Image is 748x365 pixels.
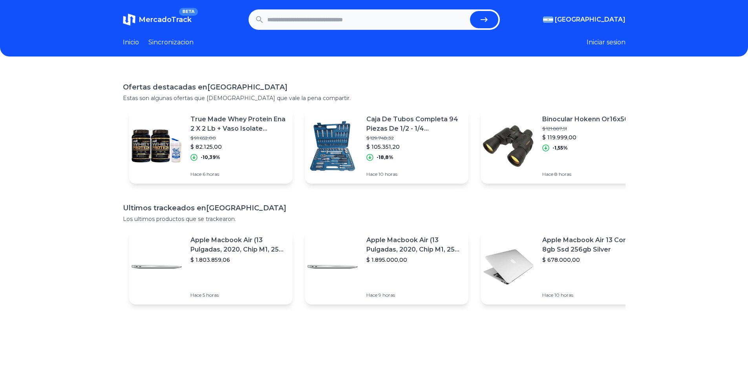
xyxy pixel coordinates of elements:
button: [GEOGRAPHIC_DATA] [543,15,625,24]
img: Argentina [543,16,553,23]
p: -18,8% [377,154,393,161]
p: $ 91.652,00 [190,135,286,141]
p: $ 1.803.859,06 [190,256,286,264]
p: $ 82.125,00 [190,143,286,151]
span: MercadoTrack [139,15,192,24]
a: Featured imageApple Macbook Air (13 Pulgadas, 2020, Chip M1, 256 Gb De Ssd, 8 Gb De Ram) - Plata$... [305,229,468,305]
p: -10,39% [201,154,220,161]
p: Hace 5 horas [190,292,286,298]
p: True Made Whey Protein Ena 2 X 2 Lb + Vaso Isolate Concentra [190,115,286,133]
a: Featured imageCaja De Tubos Completa 94 Piezas De 1/2 - 1/4 [PERSON_NAME]$ 129.748,32$ 105.351,20... [305,108,468,184]
button: Iniciar sesion [587,38,625,47]
p: Hace 6 horas [190,171,286,177]
img: Featured image [481,119,536,173]
h1: Ultimos trackeados en [GEOGRAPHIC_DATA] [123,203,625,214]
p: Estas son algunas ofertas que [DEMOGRAPHIC_DATA] que vale la pena compartir. [123,94,625,102]
p: Los ultimos productos que se trackearon. [123,215,625,223]
h1: Ofertas destacadas en [GEOGRAPHIC_DATA] [123,82,625,93]
p: $ 121.887,51 [542,126,629,132]
a: Featured imageTrue Made Whey Protein Ena 2 X 2 Lb + Vaso Isolate Concentra$ 91.652,00$ 82.125,00-... [129,108,293,184]
p: Hace 8 horas [542,171,629,177]
img: Featured image [305,119,360,173]
p: $ 105.351,20 [366,143,462,151]
p: Hace 9 horas [366,292,462,298]
p: Hace 10 horas [366,171,462,177]
p: Hace 10 horas [542,292,638,298]
a: MercadoTrackBETA [123,13,192,26]
p: $ 129.748,32 [366,135,462,141]
img: Featured image [129,119,184,173]
p: $ 678.000,00 [542,256,638,264]
p: -1,55% [552,145,568,151]
p: $ 119.999,00 [542,133,629,141]
p: $ 1.895.000,00 [366,256,462,264]
a: Featured imageApple Macbook Air 13 Core I5 8gb Ssd 256gb Silver$ 678.000,00Hace 10 horas [481,229,644,305]
p: Apple Macbook Air 13 Core I5 8gb Ssd 256gb Silver [542,235,638,254]
img: Featured image [481,239,536,294]
a: Sincronizacion [148,38,194,47]
span: [GEOGRAPHIC_DATA] [555,15,625,24]
a: Featured imageApple Macbook Air (13 Pulgadas, 2020, Chip M1, 256 Gb De Ssd, 8 Gb De Ram) - Plata$... [129,229,293,305]
a: Inicio [123,38,139,47]
p: Binocular Hokenn Or16x50 [542,115,629,124]
img: Featured image [129,239,184,294]
a: Featured imageBinocular Hokenn Or16x50$ 121.887,51$ 119.999,00-1,55%Hace 8 horas [481,108,644,184]
img: MercadoTrack [123,13,135,26]
img: Featured image [305,239,360,294]
span: BETA [179,8,198,16]
p: Apple Macbook Air (13 Pulgadas, 2020, Chip M1, 256 Gb De Ssd, 8 Gb De Ram) - Plata [366,235,462,254]
p: Caja De Tubos Completa 94 Piezas De 1/2 - 1/4 [PERSON_NAME] [366,115,462,133]
p: Apple Macbook Air (13 Pulgadas, 2020, Chip M1, 256 Gb De Ssd, 8 Gb De Ram) - Plata [190,235,286,254]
